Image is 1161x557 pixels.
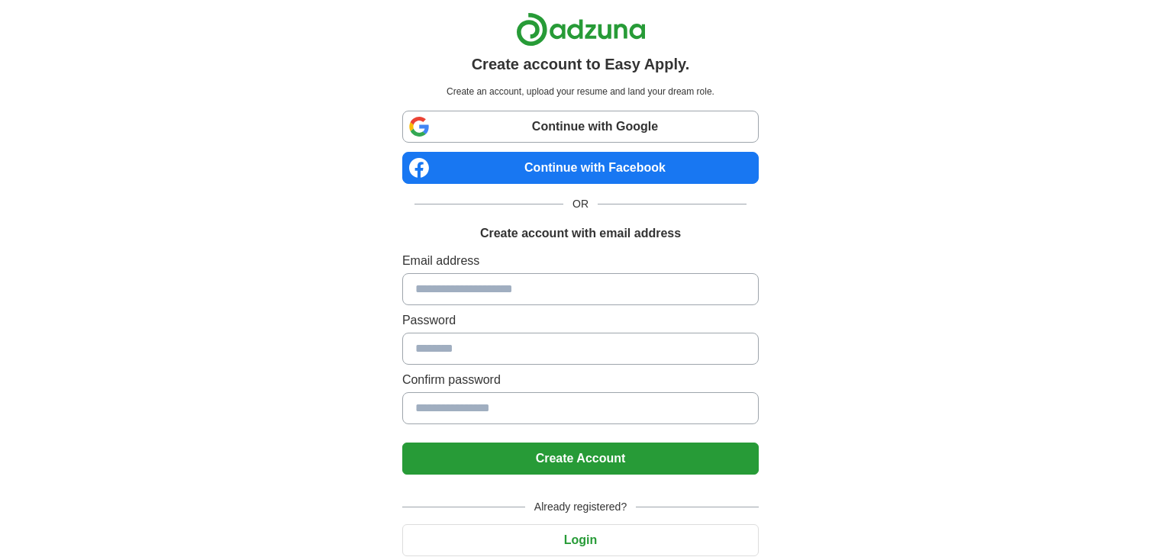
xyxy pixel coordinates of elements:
h1: Create account to Easy Apply. [472,53,690,76]
label: Email address [402,252,759,270]
span: OR [563,196,598,212]
p: Create an account, upload your resume and land your dream role. [405,85,756,98]
button: Login [402,524,759,556]
span: Already registered? [525,499,636,515]
button: Create Account [402,443,759,475]
label: Password [402,311,759,330]
a: Login [402,533,759,546]
h1: Create account with email address [480,224,681,243]
a: Continue with Google [402,111,759,143]
a: Continue with Facebook [402,152,759,184]
img: Adzuna logo [516,12,646,47]
label: Confirm password [402,371,759,389]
